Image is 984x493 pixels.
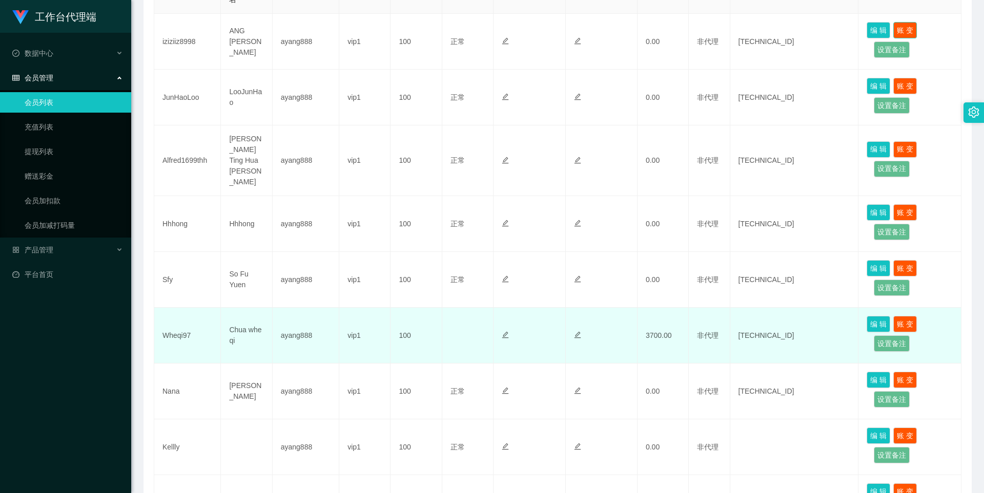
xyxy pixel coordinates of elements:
button: 账 变 [893,427,917,444]
td: vip1 [339,125,391,196]
span: 正常 [450,443,465,451]
td: vip1 [339,70,391,125]
i: 图标: edit [574,331,581,338]
span: 正常 [450,220,465,228]
td: 100 [391,419,442,475]
span: 正常 [450,275,465,284]
td: Chua whe qi [221,308,272,363]
span: 非代理 [697,387,719,395]
a: 会员列表 [25,92,123,113]
i: 图标: edit [502,220,509,227]
button: 账 变 [893,78,917,94]
td: 100 [391,70,442,125]
td: iziziiz8998 [154,14,221,70]
button: 设置备注 [874,97,910,114]
button: 账 变 [893,372,917,388]
td: ayang888 [273,196,339,252]
td: [TECHNICAL_ID] [730,70,859,125]
td: vip1 [339,196,391,252]
td: vip1 [339,419,391,475]
button: 账 变 [893,260,917,276]
td: 100 [391,363,442,419]
td: [TECHNICAL_ID] [730,125,859,196]
span: 非代理 [697,93,719,101]
td: vip1 [339,14,391,70]
td: ayang888 [273,363,339,419]
td: ayang888 [273,252,339,308]
td: [TECHNICAL_ID] [730,308,859,363]
td: JunHaoLoo [154,70,221,125]
td: 0.00 [638,70,689,125]
i: 图标: edit [574,220,581,227]
td: [PERSON_NAME] Ting Hua [PERSON_NAME] [221,125,272,196]
i: 图标: check-circle-o [12,50,19,57]
i: 图标: edit [574,93,581,100]
button: 编 辑 [867,22,890,38]
i: 图标: edit [574,387,581,394]
i: 图标: edit [502,37,509,45]
td: 0.00 [638,125,689,196]
td: Alfred1699thh [154,125,221,196]
td: 100 [391,308,442,363]
td: LooJunHao [221,70,272,125]
button: 账 变 [893,22,917,38]
a: 充值列表 [25,117,123,137]
a: 图标: dashboard平台首页 [12,264,123,285]
td: 100 [391,14,442,70]
img: logo.9652507e.png [12,10,29,25]
button: 设置备注 [874,280,910,296]
td: Sfy [154,252,221,308]
span: 产品管理 [12,246,53,254]
button: 编 辑 [867,372,890,388]
td: Hhhong [221,196,272,252]
button: 设置备注 [874,161,910,177]
span: 非代理 [697,37,719,46]
i: 图标: appstore-o [12,246,19,253]
a: 会员加扣款 [25,190,123,211]
span: 非代理 [697,220,719,228]
span: 正常 [450,387,465,395]
button: 编 辑 [867,260,890,276]
td: [PERSON_NAME] [221,363,272,419]
i: 图标: setting [968,106,979,118]
td: ayang888 [273,70,339,125]
td: ayang888 [273,14,339,70]
a: 提现列表 [25,141,123,162]
td: Kellly [154,419,221,475]
span: 正常 [450,93,465,101]
td: 0.00 [638,419,689,475]
td: Hhhong [154,196,221,252]
td: ayang888 [273,125,339,196]
span: 数据中心 [12,49,53,57]
button: 编 辑 [867,427,890,444]
td: 0.00 [638,252,689,308]
a: 会员加减打码量 [25,215,123,235]
td: ayang888 [273,419,339,475]
a: 赠送彩金 [25,166,123,186]
td: vip1 [339,252,391,308]
i: 图标: edit [502,93,509,100]
button: 编 辑 [867,204,890,221]
button: 设置备注 [874,224,910,240]
button: 设置备注 [874,41,910,58]
td: 0.00 [638,363,689,419]
td: ayang888 [273,308,339,363]
button: 编 辑 [867,78,890,94]
span: 非代理 [697,331,719,339]
i: 图标: table [12,74,19,81]
button: 账 变 [893,316,917,332]
td: Wheqi97 [154,308,221,363]
button: 编 辑 [867,141,890,158]
td: [TECHNICAL_ID] [730,14,859,70]
i: 图标: edit [574,37,581,45]
td: 3700.00 [638,308,689,363]
span: 正常 [450,37,465,46]
td: vip1 [339,308,391,363]
td: Nana [154,363,221,419]
span: 非代理 [697,443,719,451]
span: 非代理 [697,156,719,164]
td: 100 [391,196,442,252]
button: 账 变 [893,141,917,158]
i: 图标: edit [502,157,509,164]
h1: 工作台代理端 [35,1,96,33]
